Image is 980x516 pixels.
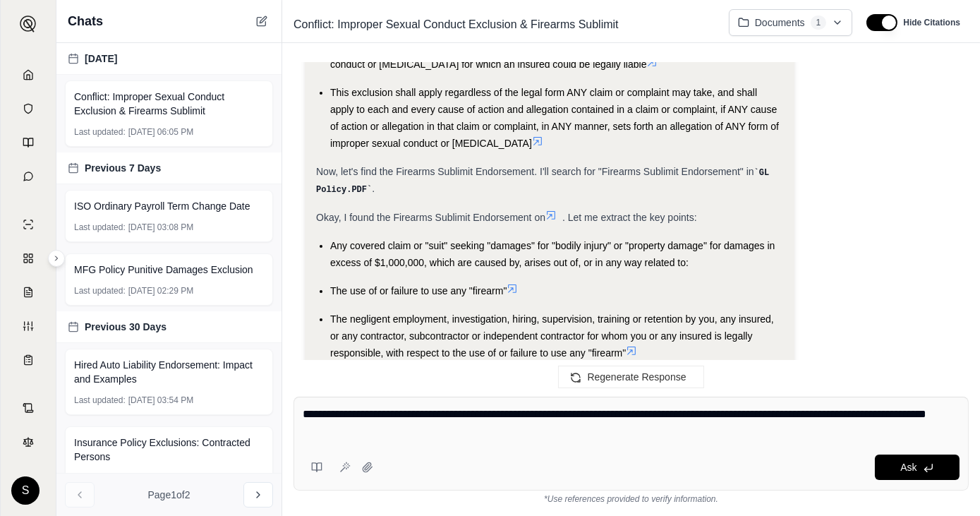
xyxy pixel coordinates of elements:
[330,87,779,149] span: This exclusion shall apply regardless of the legal form ANY claim or complaint may take, and shal...
[128,285,193,296] span: [DATE] 02:29 PM
[85,52,117,66] span: [DATE]
[4,392,53,424] a: Contract Analysis
[811,16,827,30] span: 1
[148,488,190,502] span: Page 1 of 2
[903,17,960,28] span: Hide Citations
[74,263,253,277] span: MFG Policy Punitive Damages Exclusion
[48,250,65,267] button: Expand sidebar
[729,9,853,36] button: Documents1
[253,13,270,30] button: New Chat
[68,11,103,31] span: Chats
[128,395,193,406] span: [DATE] 03:54 PM
[74,436,264,464] span: Insurance Policy Exclusions: Contracted Persons
[316,212,545,223] span: Okay, I found the Firearms Sublimit Endorsement on
[128,222,193,233] span: [DATE] 03:08 PM
[330,285,507,296] span: The use of or failure to use any "firearm"
[4,127,53,158] a: Prompt Library
[85,161,161,175] span: Previous 7 Days
[562,212,697,223] span: . Let me extract the key points:
[330,313,774,359] span: The negligent employment, investigation, hiring, supervision, training or retention by you, any i...
[74,126,126,138] span: Last updated:
[74,358,264,386] span: Hired Auto Liability Endorsement: Impact and Examples
[74,90,264,118] span: Conflict: Improper Sexual Conduct Exclusion & Firearms Sublimit
[85,320,167,334] span: Previous 30 Days
[372,183,375,194] span: .
[288,13,624,36] span: Conflict: Improper Sexual Conduct Exclusion & Firearms Sublimit
[4,59,53,90] a: Home
[20,16,37,32] img: Expand sidebar
[14,10,42,38] button: Expand sidebar
[288,13,718,36] div: Edit Title
[4,426,53,457] a: Legal Search Engine
[558,366,703,388] button: Regenerate Response
[755,16,805,30] span: Documents
[4,277,53,308] a: Claim Coverage
[4,209,53,240] a: Single Policy
[587,371,686,383] span: Regenerate Response
[128,472,193,484] span: [DATE] 08:03 AM
[875,455,960,480] button: Ask
[900,462,917,473] span: Ask
[74,285,126,296] span: Last updated:
[4,344,53,376] a: Coverage Table
[330,25,782,70] span: The failure to provide professional services to any person or the neglect of the therapeutic need...
[74,472,126,484] span: Last updated:
[294,491,969,505] div: *Use references provided to verify information.
[316,166,754,177] span: Now, let's find the Firearms Sublimit Endorsement. I'll search for "Firearms Sublimit Endorsement...
[128,126,193,138] span: [DATE] 06:05 PM
[330,240,775,268] span: Any covered claim or "suit" seeking "damages" for "bodily injury" or "property damage" for damage...
[74,222,126,233] span: Last updated:
[4,311,53,342] a: Custom Report
[11,476,40,505] div: S
[4,93,53,124] a: Documents Vault
[74,199,250,213] span: ISO Ordinary Payroll Term Change Date
[4,243,53,274] a: Policy Comparisons
[4,161,53,192] a: Chat
[74,395,126,406] span: Last updated:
